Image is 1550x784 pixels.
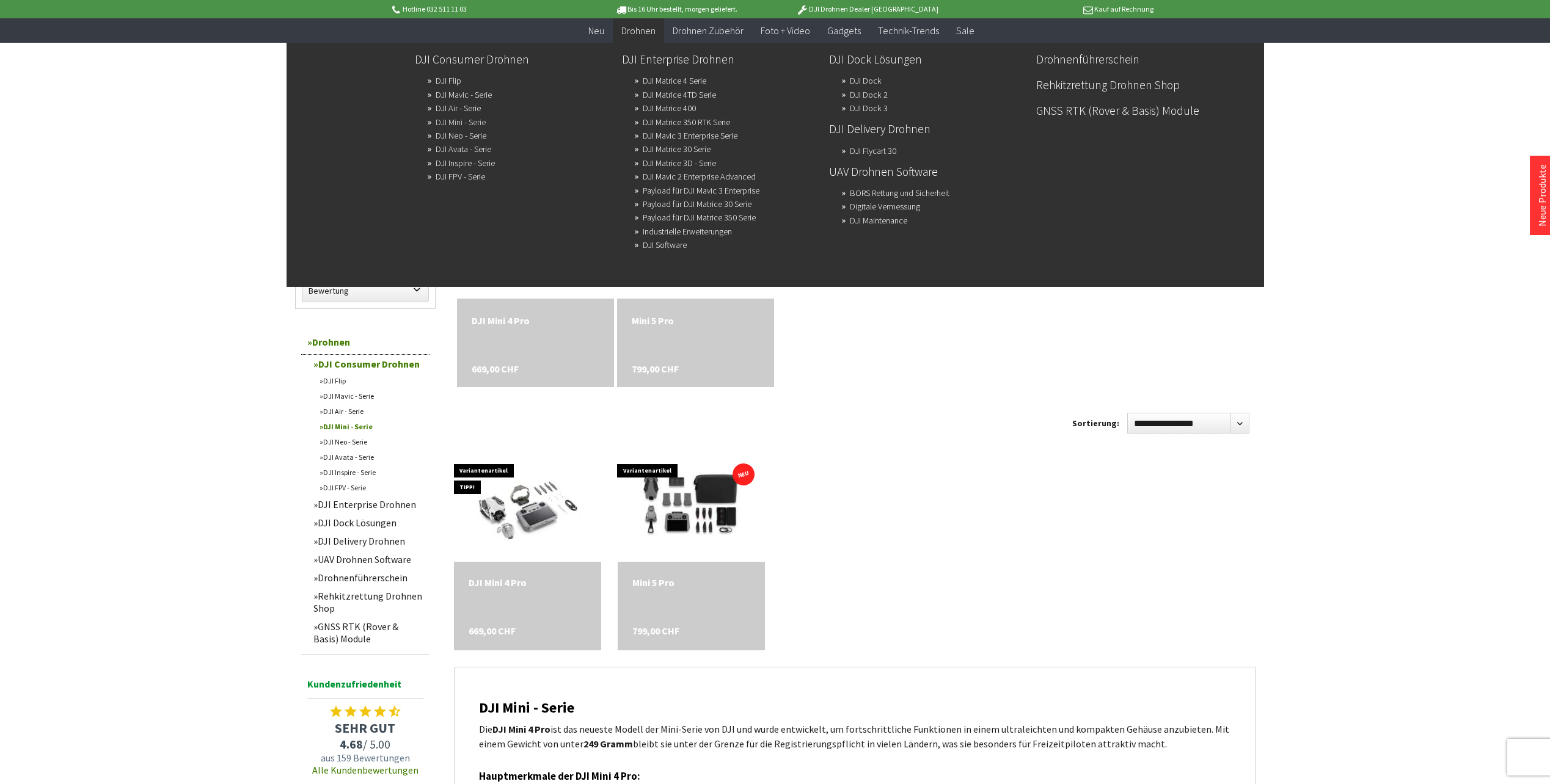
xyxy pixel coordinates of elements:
[469,576,587,589] a: DJI Mini 4 Pro 669,00 CHF
[313,419,430,434] a: DJI Mini - Serie
[1036,100,1234,121] a: GNSS RTK (Rover & Basis) Module
[472,313,599,328] a: DJI Mini 4 Pro 669,00 CHF
[307,495,430,514] a: DJI Enterprise Drohnen
[436,72,461,89] a: DJI Flip
[819,18,869,43] a: Gadgets
[307,355,430,373] a: DJI Consumer Drohnen
[618,458,765,556] img: Mini 5 Pro
[643,140,711,158] a: DJI Matrice 30 Serie
[643,209,756,226] a: Payload für DJI Matrice 350 Serie
[301,330,430,355] a: Drohnen
[415,49,612,70] a: DJI Consumer Drohnen
[632,625,679,637] span: 799,00 CHF
[850,100,888,117] a: DJI Dock 3
[472,361,519,376] span: 669,00 CHF
[583,738,633,750] strong: 249 Gramm
[301,719,430,736] span: SEHR GUT
[827,24,861,37] span: Gadgets
[643,182,759,199] a: Payload für DJI Mavic 3 Enterprise
[643,168,756,185] a: DJI Mavic 2 Enterprise Advanced
[472,313,599,328] div: DJI Mini 4 Pro
[752,18,819,43] a: Foto + Video
[632,361,679,376] span: 799,00 CHF
[307,617,430,648] a: GNSS RTK (Rover & Basis) Module
[643,154,716,172] a: DJI Matrice 3D - Serie
[479,768,1230,784] h3: Hauptmerkmale der DJI Mini 4 Pro:
[643,195,751,212] a: Payload für DJI Matrice 30 Serie
[643,114,730,131] a: DJI Matrice 350 RTK Serie
[313,465,430,480] a: DJI Inspire - Serie
[622,49,819,70] a: DJI Enterprise Drohnen
[829,49,1026,70] a: DJI Dock Lösungen
[313,449,430,465] a: DJI Avata - Serie
[313,388,430,404] a: DJI Mavic - Serie
[869,18,948,43] a: Technik-Trends
[613,18,664,43] a: Drohnen
[313,373,430,388] a: DJI Flip
[1536,164,1548,227] a: Neue Produkte
[878,24,939,37] span: Technik-Trends
[761,24,810,37] span: Foto + Video
[313,434,430,449] a: DJI Neo - Serie
[850,72,882,89] a: DJI Dock
[1036,49,1234,70] a: Drohnenführerschein
[436,86,492,103] a: DJI Mavic - Serie
[621,24,656,37] span: Drohnen
[850,142,896,159] a: DJI Flycart 30
[436,140,491,158] a: DJI Avata - Serie
[632,313,759,328] a: Mini 5 Pro 799,00 CHF
[829,161,1026,182] a: UAV Drohnen Software
[307,514,430,532] a: DJI Dock Lösungen
[643,100,696,117] a: DJI Matrice 400
[1072,413,1119,433] label: Sortierung:
[459,452,596,562] img: DJI Mini 4 Pro
[313,480,430,495] a: DJI FPV - Serie
[643,127,737,144] a: DJI Mavic 3 Enterprise Serie
[436,127,486,144] a: DJI Neo - Serie
[850,212,907,229] a: DJI Maintenance
[963,2,1153,16] p: Kauf auf Rechnung
[469,576,587,589] div: DJI Mini 4 Pro
[772,2,962,16] p: DJI Drohnen Dealer [GEOGRAPHIC_DATA]
[479,722,1230,751] p: Die ist das neueste Modell der Mini-Serie von DJI und wurde entwickelt, um fortschrittliche Funkt...
[829,118,1026,139] a: DJI Delivery Drohnen
[948,18,983,43] a: Sale
[956,24,974,37] span: Sale
[850,184,949,201] a: BORS Rettung und Sicherheit
[632,313,759,328] div: Mini 5 Pro
[307,676,423,699] span: Kundenzufriedenheit
[580,18,613,43] a: Neu
[850,198,920,215] a: Digitale Vermessung
[643,72,706,89] a: DJI Matrice 4 Serie
[390,2,581,16] p: Hotline 032 511 11 03
[307,568,430,587] a: Drohnenführerschein
[850,86,888,103] a: DJI Dock 2
[643,236,687,253] a: DJI Software
[307,587,430,617] a: Rehkitzrettung Drohnen Shop
[312,764,419,776] a: Alle Kundenbewertungen
[301,736,430,752] span: / 5.00
[664,18,752,43] a: Drohnen Zubehör
[307,550,430,568] a: UAV Drohnen Software
[436,114,486,131] a: DJI Mini - Serie
[588,24,604,37] span: Neu
[436,168,485,185] a: DJI FPV - Serie
[340,736,363,752] span: 4.68
[492,723,550,735] strong: DJI Mini 4 Pro
[632,576,750,589] a: Mini 5 Pro 799,00 CHF
[632,576,750,589] div: Mini 5 Pro
[643,223,732,240] a: Industrielle Erweiterungen
[673,24,744,37] span: Drohnen Zubehör
[313,404,430,419] a: DJI Air - Serie
[436,100,481,117] a: DJI Air - Serie
[469,625,516,637] span: 669,00 CHF
[581,2,772,16] p: Bis 16 Uhr bestellt, morgen geliefert.
[302,280,428,302] label: Bewertung
[301,752,430,764] span: aus 159 Bewertungen
[1036,74,1234,95] a: Rehkitzrettung Drohnen Shop
[479,700,1230,716] h2: DJI Mini - Serie
[436,154,495,172] a: DJI Inspire - Serie
[643,86,716,103] a: DJI Matrice 4TD Serie
[307,532,430,550] a: DJI Delivery Drohnen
